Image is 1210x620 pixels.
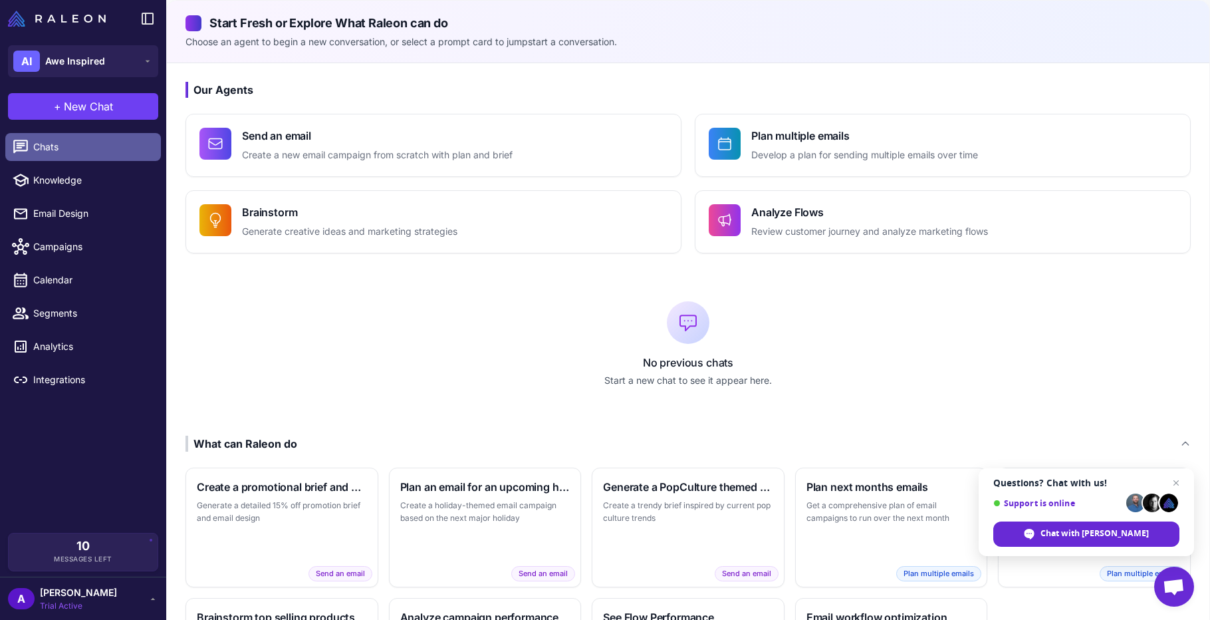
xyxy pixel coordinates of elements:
a: Calendar [5,266,161,294]
h3: Create a promotional brief and email [197,479,367,495]
span: Messages Left [54,554,112,564]
h3: Our Agents [185,82,1191,98]
button: Plan next months emailsGet a comprehensive plan of email campaigns to run over the next monthPlan... [795,468,988,587]
h4: Brainstorm [242,204,457,220]
div: AI [13,51,40,72]
button: Plan multiple emailsDevelop a plan for sending multiple emails over time [695,114,1191,177]
p: Create a new email campaign from scratch with plan and brief [242,148,513,163]
h3: Generate a PopCulture themed brief [603,479,773,495]
h4: Plan multiple emails [751,128,978,144]
span: Close chat [1168,475,1184,491]
p: Create a trendy brief inspired by current pop culture trends [603,499,773,525]
span: Calendar [33,273,150,287]
button: Create a promotional brief and emailGenerate a detailed 15% off promotion brief and email designS... [185,468,378,587]
p: Develop a plan for sending multiple emails over time [751,148,978,163]
span: Plan multiple emails [1100,566,1185,581]
a: Segments [5,299,161,327]
button: AIAwe Inspired [8,45,158,77]
span: + [54,98,61,114]
span: Trial Active [40,600,117,612]
p: Get a comprehensive plan of email campaigns to run over the next month [806,499,977,525]
span: Awe Inspired [45,54,105,69]
span: New Chat [64,98,113,114]
span: Segments [33,306,150,321]
button: Generate a PopCulture themed briefCreate a trendy brief inspired by current pop culture trendsSen... [592,468,785,587]
span: Campaigns [33,239,150,254]
span: Questions? Chat with us! [993,478,1179,488]
a: Integrations [5,366,161,394]
p: Review customer journey and analyze marketing flows [751,224,988,239]
a: Analytics [5,333,161,361]
div: Chat with Raleon [993,522,1179,547]
p: Generate a detailed 15% off promotion brief and email design [197,499,367,525]
button: Send an emailCreate a new email campaign from scratch with plan and brief [185,114,681,177]
span: Chats [33,140,150,154]
span: Chat with [PERSON_NAME] [1040,528,1149,540]
span: [PERSON_NAME] [40,585,117,600]
button: +New Chat [8,93,158,120]
button: Analyze FlowsReview customer journey and analyze marketing flows [695,190,1191,253]
span: Plan multiple emails [896,566,981,581]
span: Knowledge [33,173,150,188]
p: No previous chats [185,355,1191,371]
h3: Plan next months emails [806,479,977,495]
a: Raleon Logo [8,11,111,27]
div: Open chat [1154,567,1194,607]
button: BrainstormGenerate creative ideas and marketing strategies [185,190,681,253]
h4: Analyze Flows [751,204,988,220]
span: Send an email [715,566,779,581]
span: Support is online [993,498,1122,508]
p: Generate creative ideas and marketing strategies [242,224,457,239]
a: Chats [5,133,161,161]
p: Create a holiday-themed email campaign based on the next major holiday [400,499,570,525]
h2: Start Fresh or Explore What Raleon can do [185,14,1191,32]
div: What can Raleon do [185,436,297,452]
a: Knowledge [5,166,161,194]
span: Analytics [33,339,150,354]
button: Plan next weeks emailsCreate a focused weekly email plan with specific campaignsPlan multiple emails [998,468,1191,587]
span: Email Design [33,206,150,221]
button: Plan an email for an upcoming holidayCreate a holiday-themed email campaign based on the next maj... [389,468,582,587]
p: Start a new chat to see it appear here. [185,373,1191,388]
span: Send an email [511,566,575,581]
h3: Plan an email for an upcoming holiday [400,479,570,495]
span: Send an email [308,566,372,581]
div: A [8,588,35,609]
img: Raleon Logo [8,11,106,27]
span: Integrations [33,373,150,387]
p: Choose an agent to begin a new conversation, or select a prompt card to jumpstart a conversation. [185,35,1191,49]
span: 10 [76,540,90,552]
h4: Send an email [242,128,513,144]
a: Email Design [5,200,161,228]
a: Campaigns [5,233,161,261]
